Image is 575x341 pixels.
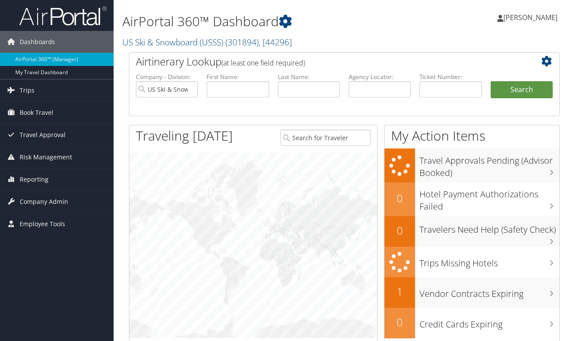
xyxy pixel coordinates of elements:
span: Travel Approval [20,124,66,146]
a: Travel Approvals Pending (Advisor Booked) [384,148,559,182]
h2: 1 [384,284,415,299]
span: Dashboards [20,31,55,53]
a: US Ski & Snowboard (USSS) [122,36,292,48]
label: Ticket Number: [419,72,481,81]
h3: Vendor Contracts Expiring [419,283,559,300]
a: [PERSON_NAME] [497,4,566,31]
h3: Credit Cards Expiring [419,314,559,331]
a: 0Credit Cards Expiring [384,308,559,338]
input: Search for Traveler [281,130,371,146]
h2: 0 [384,223,415,238]
a: Trips Missing Hotels [384,247,559,278]
span: (at least one field required) [222,58,305,68]
a: 0Travelers Need Help (Safety Check) [384,216,559,247]
img: airportal-logo.png [19,6,107,26]
h2: 0 [384,315,415,330]
h1: Traveling [DATE] [136,127,233,145]
span: Employee Tools [20,213,65,235]
a: 0Hotel Payment Authorizations Failed [384,183,559,216]
a: 1Vendor Contracts Expiring [384,277,559,308]
span: [PERSON_NAME] [503,13,558,22]
h1: My Action Items [384,127,559,145]
label: Last Name: [278,72,340,81]
button: Search [491,81,553,99]
span: ( 301894 ) [225,36,259,48]
h3: Travel Approvals Pending (Advisor Booked) [419,150,559,179]
h1: AirPortal 360™ Dashboard [122,12,418,31]
span: , [ 44296 ] [259,36,292,48]
span: Risk Management [20,146,72,168]
span: Company Admin [20,191,68,213]
label: First Name: [207,72,269,81]
label: Company - Division: [136,72,198,81]
h3: Trips Missing Hotels [419,253,559,269]
h2: 0 [384,191,415,206]
span: Trips [20,79,35,101]
h3: Hotel Payment Authorizations Failed [419,184,559,213]
span: Reporting [20,169,48,190]
span: Book Travel [20,102,53,124]
h3: Travelers Need Help (Safety Check) [419,219,559,236]
label: Agency Locator: [349,72,411,81]
h2: Airtinerary Lookup [136,54,517,69]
